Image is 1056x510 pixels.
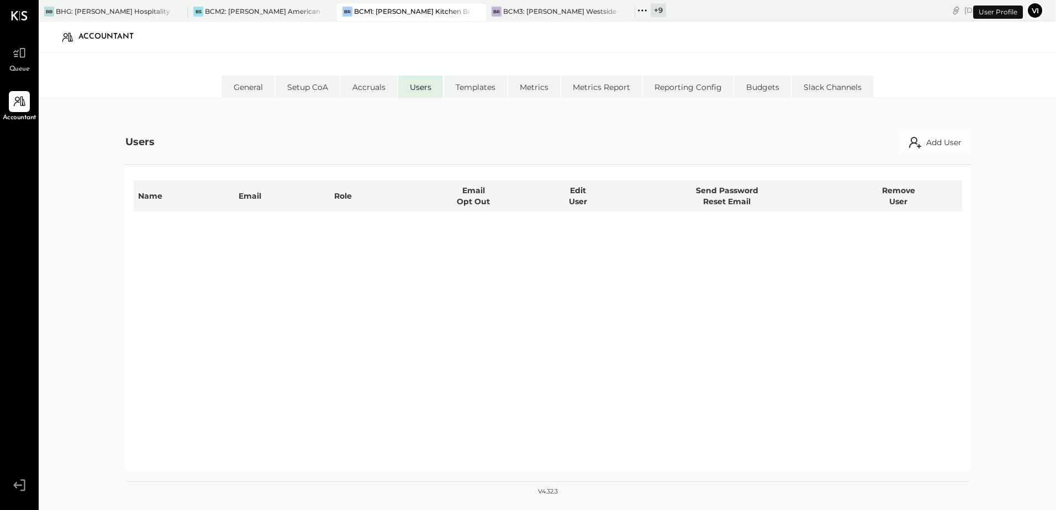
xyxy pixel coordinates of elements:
div: Accountant [78,28,145,46]
div: BCM1: [PERSON_NAME] Kitchen Bar Market [354,7,469,16]
th: Edit User [537,180,619,211]
li: Slack Channels [792,76,873,98]
th: Remove User [835,180,962,211]
li: Metrics Report [561,76,642,98]
div: [DATE] [964,5,1023,15]
div: BS [193,7,203,17]
div: BCM2: [PERSON_NAME] American Cooking [205,7,320,16]
div: BR [342,7,352,17]
li: Budgets [735,76,791,98]
div: copy link [951,4,962,16]
div: User Profile [973,6,1023,19]
div: v 4.32.3 [538,487,558,496]
th: Email [234,180,330,211]
button: Vi [1026,2,1044,19]
li: Metrics [508,76,560,98]
div: + 9 [651,3,666,17]
div: BB [44,7,54,17]
a: Queue [1,42,38,75]
th: Email Opt Out [410,180,537,211]
li: Templates [444,76,507,98]
th: Name [134,180,234,211]
li: Reporting Config [643,76,733,98]
li: General [222,76,274,98]
li: Accruals [341,76,397,98]
div: BHG: [PERSON_NAME] Hospitality Group, LLC [56,7,171,16]
span: Queue [9,65,30,75]
div: BCM3: [PERSON_NAME] Westside Grill [503,7,619,16]
span: Accountant [3,113,36,123]
a: Accountant [1,91,38,123]
div: Users [125,135,155,150]
th: Send Password Reset Email [619,180,835,211]
li: Setup CoA [276,76,340,98]
th: Role [330,180,410,211]
div: BR [492,7,501,17]
button: Add User [900,131,970,153]
li: Users [398,76,443,98]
